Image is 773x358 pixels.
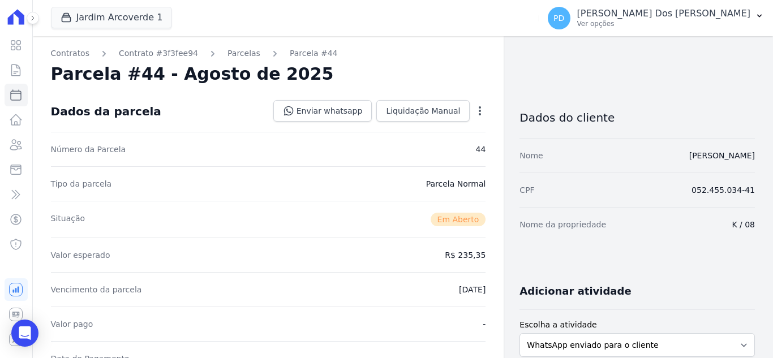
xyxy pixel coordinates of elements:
[483,318,486,330] dd: -
[227,48,260,59] a: Parcelas
[426,178,486,189] dd: Parcela Normal
[51,64,334,84] h2: Parcela #44 - Agosto de 2025
[445,249,486,261] dd: R$ 235,35
[119,48,198,59] a: Contrato #3f3fee94
[431,213,486,226] span: Em Aberto
[519,150,543,161] dt: Nome
[519,111,755,124] h3: Dados do cliente
[689,151,755,160] a: [PERSON_NAME]
[51,105,161,118] div: Dados da parcela
[51,249,110,261] dt: Valor esperado
[577,19,750,28] p: Ver opções
[51,213,85,226] dt: Situação
[290,48,338,59] a: Parcela #44
[51,144,126,155] dt: Número da Parcela
[51,284,142,295] dt: Vencimento da parcela
[476,144,486,155] dd: 44
[519,284,631,298] h3: Adicionar atividade
[732,219,755,230] dd: K / 08
[376,100,470,122] a: Liquidação Manual
[51,318,93,330] dt: Valor pago
[539,2,773,34] button: PD [PERSON_NAME] Dos [PERSON_NAME] Ver opções
[273,100,372,122] a: Enviar whatsapp
[386,105,460,117] span: Liquidação Manual
[51,7,173,28] button: Jardim Arcoverde 1
[519,319,755,331] label: Escolha a atividade
[11,320,38,347] div: Open Intercom Messenger
[51,48,486,59] nav: Breadcrumb
[519,219,606,230] dt: Nome da propriedade
[577,8,750,19] p: [PERSON_NAME] Dos [PERSON_NAME]
[51,48,89,59] a: Contratos
[553,14,564,22] span: PD
[51,178,112,189] dt: Tipo da parcela
[692,184,755,196] dd: 052.455.034-41
[519,184,534,196] dt: CPF
[459,284,486,295] dd: [DATE]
